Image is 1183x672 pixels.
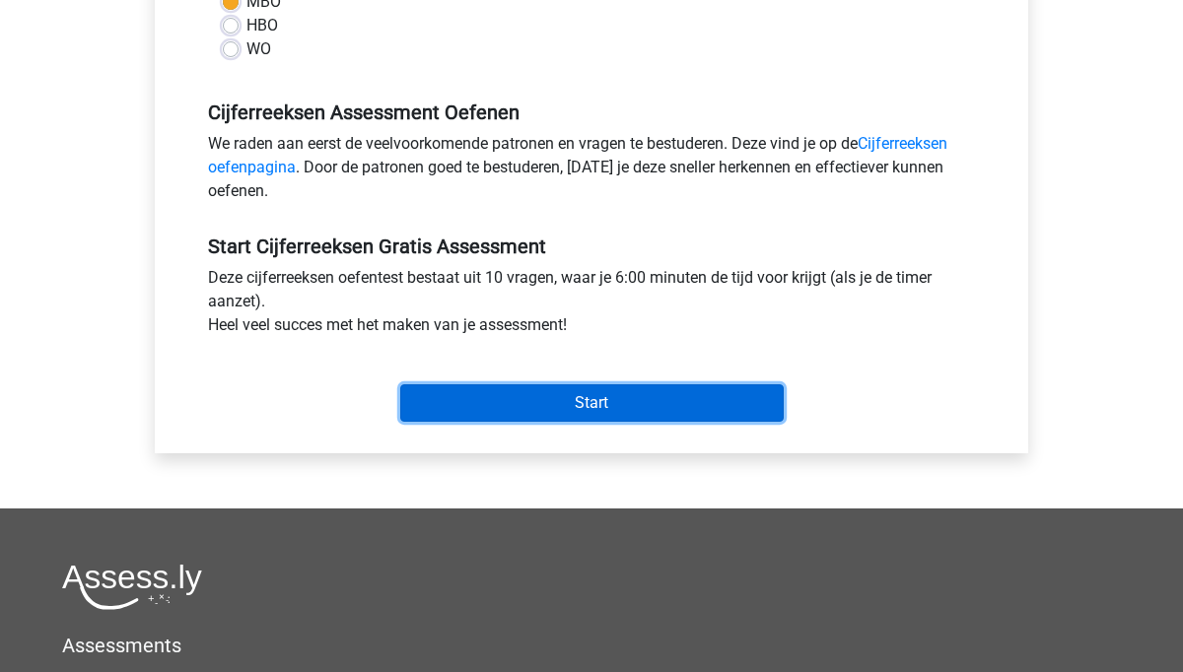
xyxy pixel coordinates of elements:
[208,101,975,124] h5: Cijferreeksen Assessment Oefenen
[62,634,1121,657] h5: Assessments
[246,37,271,61] label: WO
[246,14,278,37] label: HBO
[193,132,990,211] div: We raden aan eerst de veelvoorkomende patronen en vragen te bestuderen. Deze vind je op de . Door...
[400,384,784,422] input: Start
[62,564,202,610] img: Assessly logo
[193,266,990,345] div: Deze cijferreeksen oefentest bestaat uit 10 vragen, waar je 6:00 minuten de tijd voor krijgt (als...
[208,235,975,258] h5: Start Cijferreeksen Gratis Assessment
